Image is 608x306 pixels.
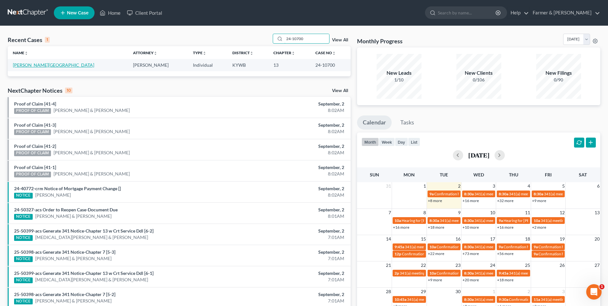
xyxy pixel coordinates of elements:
div: September, 2 [238,270,344,276]
a: +73 more [462,251,479,256]
span: 26 [559,261,565,269]
div: NOTICE [14,299,33,304]
div: 8:02AM [238,107,344,114]
span: 341(a) meeting for [PERSON_NAME] [405,244,467,249]
span: Sat [579,172,587,177]
span: 10a [534,218,540,223]
span: 29 [420,288,427,295]
span: 9 [457,209,461,217]
div: September, 2 [238,249,344,255]
div: 8:01AM [238,213,344,219]
span: 3 [562,288,565,295]
span: 9a [499,218,503,223]
div: September, 2 [238,207,344,213]
span: 7 [388,209,392,217]
a: Calendar [357,115,392,130]
a: View All [332,89,348,93]
span: 341(a) meeting for [PERSON_NAME] [474,297,536,302]
a: [PERSON_NAME] & [PERSON_NAME] [54,149,130,156]
span: 20 [594,235,600,243]
span: Thu [509,172,518,177]
div: September, 2 [238,185,344,192]
div: PROOF OF CLAIM [14,150,51,156]
span: 4 [527,182,531,190]
a: Proof of Claim [41-1] [14,165,56,170]
a: [PERSON_NAME] [35,192,71,198]
span: 341(a) meeting for [PERSON_NAME] [541,218,603,223]
button: month [362,138,379,146]
div: New Leads [377,69,421,77]
a: Home [96,7,124,19]
span: 22 [420,261,427,269]
span: 9a [499,244,503,249]
div: 1/10 [377,77,421,83]
a: [PERSON_NAME] & [PERSON_NAME] [35,298,112,304]
a: Client Portal [124,7,165,19]
span: 10 [489,209,496,217]
div: 1 [45,37,50,43]
div: NOTICE [14,214,33,220]
button: list [408,138,420,146]
i: unfold_more [332,51,336,55]
span: 27 [594,261,600,269]
span: Confirmation hearing for [PERSON_NAME] [504,244,576,249]
td: 13 [268,59,310,71]
span: 21 [385,261,392,269]
span: 341(a) meeting for [PERSON_NAME] [474,218,536,223]
span: 8 [423,209,427,217]
span: 24 [489,261,496,269]
td: [PERSON_NAME] [128,59,188,71]
div: 8:02AM [238,171,344,177]
span: 23 [455,261,461,269]
div: 7:01AM [238,255,344,262]
div: PROOF OF CLAIM [14,129,51,135]
span: Fri [545,172,552,177]
span: 8:30a [464,218,474,223]
span: 8:30a [464,297,474,302]
a: Proof of Claim [41-4] [14,101,56,106]
a: +18 more [428,225,444,230]
i: unfold_more [291,51,295,55]
span: 8:30a [429,218,439,223]
a: Farmer & [PERSON_NAME] [529,7,600,19]
div: PROOF OF CLAIM [14,172,51,177]
a: Typeunfold_more [193,50,206,55]
input: Search by name... [284,34,329,43]
span: 12p [395,251,401,256]
a: +2 more [532,225,546,230]
a: [PERSON_NAME] & [PERSON_NAME] [54,171,130,177]
span: 25 [524,261,531,269]
span: Confirmation hearing for [PERSON_NAME] [437,244,509,249]
div: Recent Cases [8,36,50,44]
span: 6 [596,182,600,190]
div: NextChapter Notices [8,87,72,94]
a: [PERSON_NAME][GEOGRAPHIC_DATA] [13,62,94,68]
span: Mon [404,172,415,177]
span: 9:45a [499,271,508,276]
span: 8:30a [464,271,474,276]
td: 24-10700 [310,59,351,71]
a: +22 more [428,251,444,256]
a: +8 more [428,198,442,203]
span: New Case [67,11,88,15]
a: 25-50398-acs Generate 341 Notice-Chapter 7 [5-2] [14,292,115,297]
input: Search by name... [438,7,496,19]
a: Tasks [395,115,420,130]
span: Hearing for [PERSON_NAME] [504,218,554,223]
span: Sun [370,172,379,177]
div: 8:02AM [238,128,344,135]
div: 0/90 [536,77,581,83]
span: 341(a) meeting for [PERSON_NAME] [509,271,571,276]
div: NOTICE [14,277,33,283]
span: 9a [534,244,538,249]
span: 341(a) meeting for [PERSON_NAME] [407,297,469,302]
span: 11 [524,209,531,217]
span: 1 [492,288,496,295]
a: +9 more [532,198,546,203]
div: September, 2 [238,101,344,107]
span: 16 [455,235,461,243]
div: 7:01AM [238,276,344,283]
span: Hearing for [PERSON_NAME] & [PERSON_NAME] [402,218,486,223]
i: unfold_more [203,51,206,55]
a: [MEDICAL_DATA][PERSON_NAME] & [PERSON_NAME] [35,234,148,241]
